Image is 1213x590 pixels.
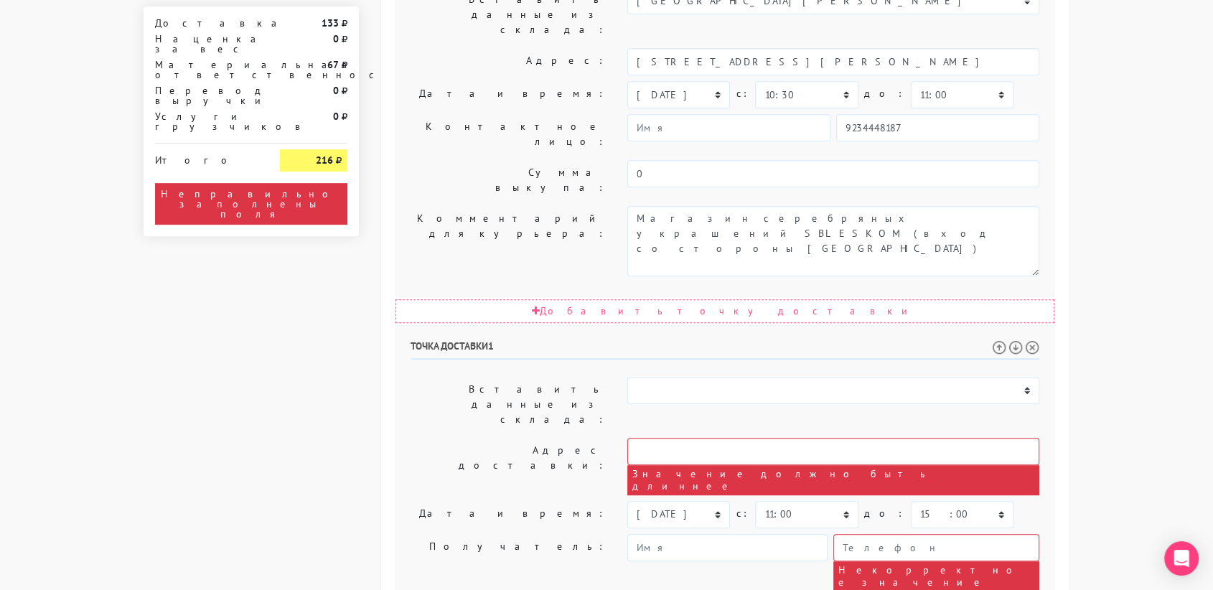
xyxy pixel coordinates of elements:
[395,299,1054,323] div: Добавить точку доставки
[155,183,347,225] div: Неправильно заполнены поля
[155,149,258,165] div: Итого
[144,60,269,80] div: Материальная ответственность
[400,48,617,75] label: Адрес:
[488,340,494,352] span: 1
[627,465,1039,495] div: Значение должно быть длиннее
[836,114,1039,141] input: Телефон
[736,81,749,106] label: c:
[864,501,905,526] label: до:
[400,501,617,528] label: Дата и время:
[144,18,269,28] div: Доставка
[400,81,617,108] label: Дата и время:
[144,111,269,131] div: Услуги грузчиков
[333,110,339,123] strong: 0
[316,154,333,167] strong: 216
[411,340,1039,360] h6: Точка доставки
[627,534,828,561] input: Имя
[864,81,905,106] label: до:
[322,17,339,29] strong: 133
[400,438,617,495] label: Адрес доставки:
[400,160,617,200] label: Сумма выкупа:
[1164,541,1199,576] div: Open Intercom Messenger
[327,58,339,71] strong: 67
[736,501,749,526] label: c:
[333,32,339,45] strong: 0
[400,377,617,432] label: Вставить данные из склада:
[144,85,269,106] div: Перевод выручки
[400,114,617,154] label: Контактное лицо:
[144,34,269,54] div: Наценка за вес
[333,84,339,97] strong: 0
[627,114,830,141] input: Имя
[833,534,1039,561] input: Телефон
[400,206,617,276] label: Комментарий для курьера:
